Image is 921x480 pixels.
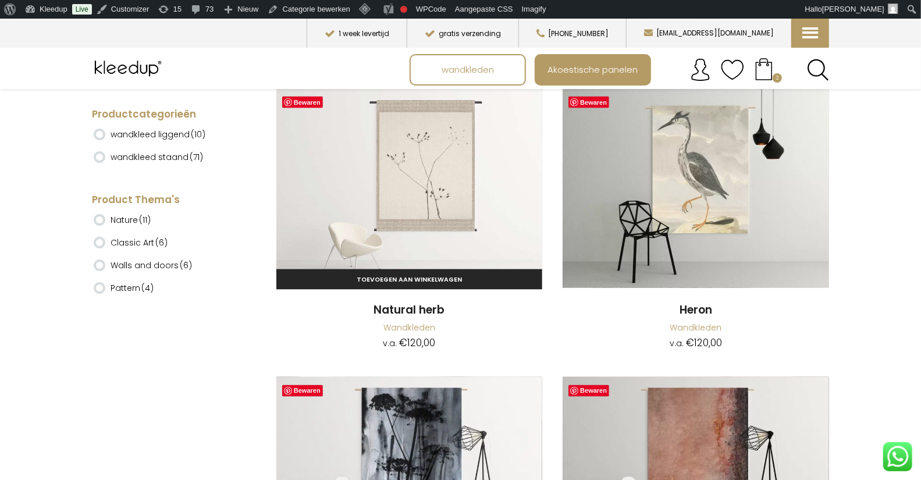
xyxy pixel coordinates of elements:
a: Bewaren [282,97,323,108]
span: [PERSON_NAME] [822,5,884,13]
a: Akoestische panelen [536,55,650,84]
label: Walls and doors [111,255,192,275]
nav: Main menu [410,54,838,86]
span: (11) [139,214,151,226]
span: € [686,336,694,350]
label: Nature [111,210,151,230]
a: Search [807,59,829,81]
a: Toevoegen aan winkelwagen: “Natural herb“ [276,269,542,290]
img: Heron [563,88,828,288]
img: Natural Herb [276,88,542,288]
span: (10) [191,129,205,140]
a: Natural Herb [276,88,542,290]
bdi: 120,00 [686,336,722,350]
img: verlanglijstje.svg [721,58,744,81]
span: Akoestische panelen [541,59,644,81]
a: Wandkleden [670,322,721,334]
label: Pattern [111,278,154,298]
a: Bewaren [282,385,323,397]
button: [EMAIL_ADDRESS][DOMAIN_NAME] [626,19,791,48]
span: v.a. [670,338,684,350]
a: Natural herb [276,303,542,319]
a: Heron [563,303,828,319]
button: [PHONE_NUMBER] [518,19,626,48]
a: Your cart [744,54,784,83]
h4: Product Thema's [92,193,239,207]
span: (6) [180,259,192,271]
label: wandkleed staand [111,147,203,167]
button: 1 week levertijd [307,19,407,48]
div: Focus keyphrase niet ingevuld [400,6,407,13]
button: gratis verzending [407,19,518,48]
span: (6) [155,237,168,248]
bdi: 120,00 [400,336,436,350]
h4: Productcategorieën [92,108,239,122]
img: account.svg [689,58,712,81]
a: Bewaren [568,385,609,397]
a: Wandkleden [383,322,435,334]
a: Live [72,4,92,15]
span: € [400,336,408,350]
span: (4) [141,282,154,294]
span: (71) [190,151,203,163]
img: Kleedup [92,54,167,83]
span: v.a. [383,338,397,350]
span: wandkleden [435,59,500,81]
span: 2 [773,73,782,83]
a: wandkleden [411,55,525,84]
label: wandkleed liggend [111,125,205,144]
a: Heron [563,88,828,290]
a: Bewaren [568,97,609,108]
label: Classic Art [111,233,168,253]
